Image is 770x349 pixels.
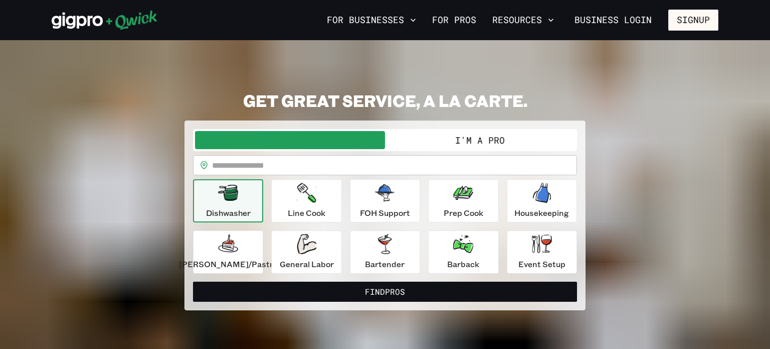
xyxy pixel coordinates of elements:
[428,12,480,29] a: For Pros
[428,179,498,222] button: Prep Cook
[360,207,410,219] p: FOH Support
[206,207,251,219] p: Dishwasher
[271,179,341,222] button: Line Cook
[444,207,483,219] p: Prep Cook
[323,12,420,29] button: For Businesses
[350,179,420,222] button: FOH Support
[195,131,385,149] button: I'm a Business
[428,230,498,274] button: Barback
[193,179,263,222] button: Dishwasher
[350,230,420,274] button: Bartender
[507,179,577,222] button: Housekeeping
[184,90,586,110] h2: GET GREAT SERVICE, A LA CARTE.
[288,207,325,219] p: Line Cook
[668,10,718,31] button: Signup
[514,207,569,219] p: Housekeeping
[193,230,263,274] button: [PERSON_NAME]/Pastry
[447,258,479,270] p: Barback
[365,258,405,270] p: Bartender
[518,258,565,270] p: Event Setup
[566,10,660,31] a: Business Login
[271,230,341,274] button: General Labor
[385,131,575,149] button: I'm a Pro
[507,230,577,274] button: Event Setup
[488,12,558,29] button: Resources
[179,258,277,270] p: [PERSON_NAME]/Pastry
[193,282,577,302] button: FindPros
[280,258,334,270] p: General Labor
